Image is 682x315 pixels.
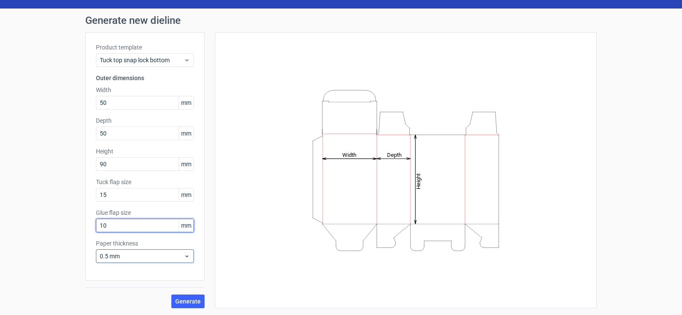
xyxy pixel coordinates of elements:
[96,208,194,217] label: Glue flap size
[171,295,205,308] button: Generate
[96,86,194,94] label: Width
[96,74,194,82] h3: Outer dimensions
[179,96,194,109] span: mm
[96,178,194,186] label: Tuck flap size
[179,219,194,232] span: mm
[342,151,356,158] tspan: Width
[96,239,194,248] label: Paper thickness
[175,298,201,304] span: Generate
[415,173,422,189] tspan: Height
[100,252,184,260] span: 0.5 mm
[179,127,194,140] span: mm
[179,188,194,201] span: mm
[96,43,194,52] label: Product template
[100,56,184,64] span: Tuck top snap lock bottom
[387,151,402,158] tspan: Depth
[96,147,194,156] label: Height
[179,158,194,171] span: mm
[96,116,194,125] label: Depth
[85,15,597,26] h1: Generate new dieline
